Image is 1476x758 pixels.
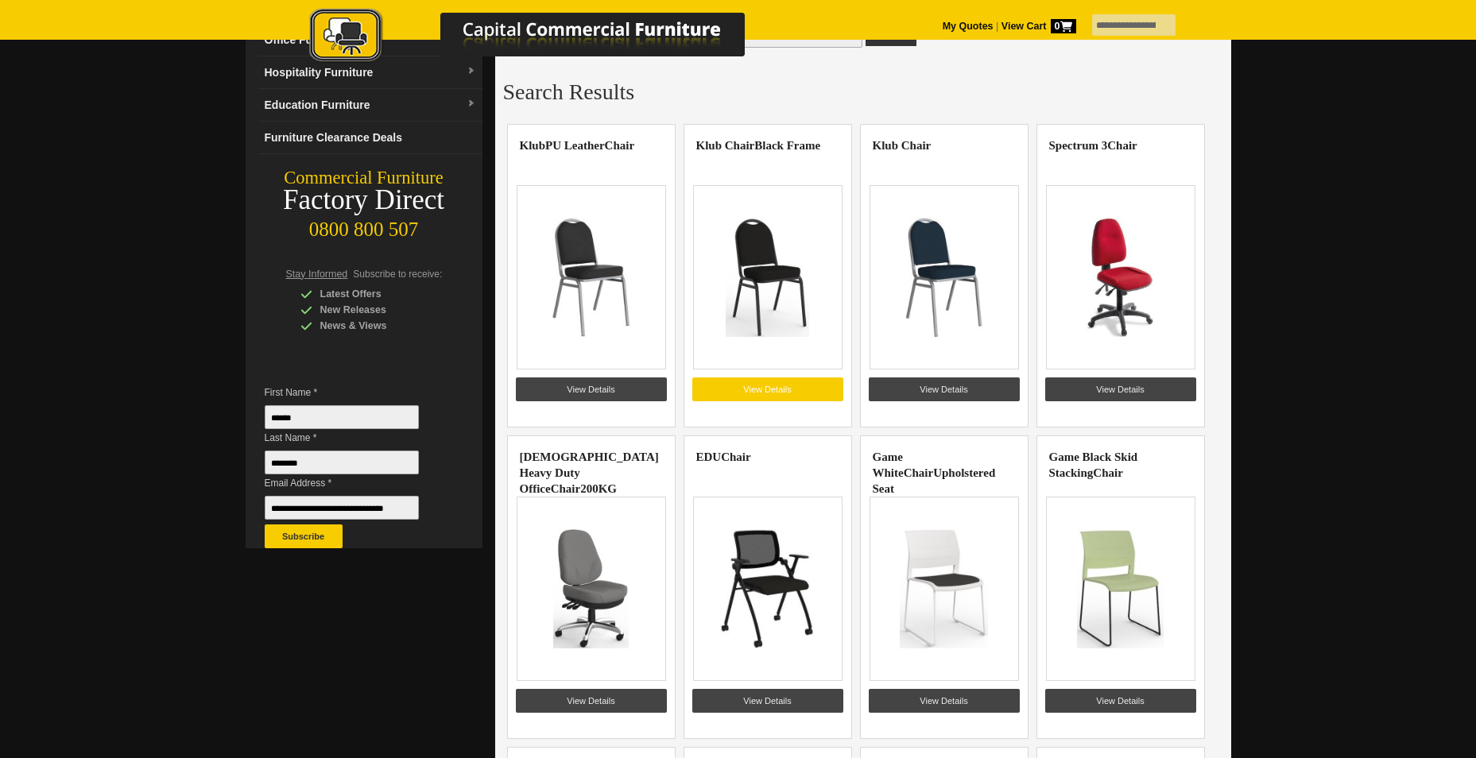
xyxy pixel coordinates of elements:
a: View Details [1045,689,1196,713]
a: View Details [692,689,843,713]
div: Commercial Furniture [246,167,482,189]
div: Latest Offers [300,286,451,302]
input: Email Address * [265,496,419,520]
span: Email Address * [265,475,443,491]
div: News & Views [300,318,451,334]
img: Capital Commercial Furniture Logo [265,8,822,66]
a: Game WhiteChairUpholstered Seat [873,451,996,495]
highlight: Chair [904,466,934,479]
highlight: Chair [721,451,751,463]
a: Hospitality Furnituredropdown [258,56,482,89]
a: Office Furnituredropdown [258,24,482,56]
a: View Cart0 [998,21,1075,32]
div: New Releases [300,302,451,318]
highlight: Klub [520,139,546,152]
a: Klub ChairBlack Frame [696,139,821,152]
highlight: Chair [1107,139,1137,152]
a: View Details [869,689,1020,713]
a: View Details [692,377,843,401]
a: [DEMOGRAPHIC_DATA] Heavy Duty OfficeChair200KG [520,451,659,495]
a: Education Furnituredropdown [258,89,482,122]
div: Factory Direct [246,189,482,211]
a: Capital Commercial Furniture Logo [265,8,822,71]
span: First Name * [265,385,443,400]
img: dropdown [467,99,476,109]
span: 0 [1051,19,1076,33]
a: View Details [516,689,667,713]
div: 0800 800 507 [246,211,482,241]
a: Game Black Skid StackingChair [1049,451,1138,479]
a: KlubPU LeatherChair [520,139,635,152]
input: Last Name * [265,451,419,474]
highlight: Chair [605,139,635,152]
input: First Name * [265,405,419,429]
a: My Quotes [943,21,994,32]
a: Furniture Clearance Deals [258,122,482,154]
highlight: Klub Chair [696,139,755,152]
button: Subscribe [265,524,343,548]
highlight: Chair [1093,466,1123,479]
a: Klub Chair [873,139,932,152]
strong: View Cart [1001,21,1076,32]
h2: Search Results [503,80,1223,104]
span: Last Name * [265,430,443,446]
a: Spectrum 3Chair [1049,139,1137,152]
span: Subscribe to receive: [353,269,442,280]
highlight: Chair [551,482,581,495]
a: EDUChair [696,451,751,463]
a: View Details [516,377,667,401]
a: View Details [869,377,1020,401]
a: View Details [1045,377,1196,401]
span: Stay Informed [286,269,348,280]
